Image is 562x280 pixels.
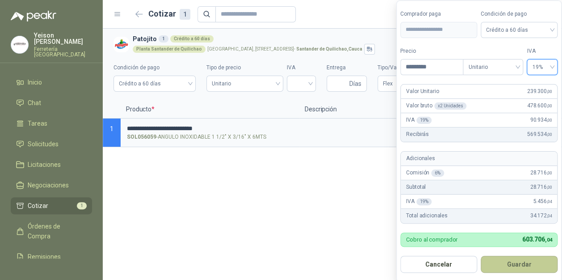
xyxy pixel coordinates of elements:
[11,94,92,111] a: Chat
[11,115,92,132] a: Tareas
[11,156,92,173] a: Licitaciones
[113,37,129,52] img: Company Logo
[159,35,168,42] div: 1
[11,136,92,153] a: Solicitudes
[522,236,552,243] span: 603.706
[349,76,361,91] span: Días
[547,170,552,175] span: ,00
[530,169,552,177] span: 28.716
[11,74,92,91] a: Inicio
[547,185,552,190] span: ,00
[416,117,432,124] div: 19 %
[206,64,283,72] label: Tipo de precio
[389,101,442,119] p: Cantidad
[133,46,206,53] div: Planta Santander de Quilichao
[406,183,426,191] p: Subtotal
[11,177,92,194] a: Negociaciones
[400,10,477,18] label: Comprador paga
[481,256,558,273] button: Guardar
[406,87,439,96] p: Valor Unitario
[127,133,156,141] strong: SOL056059
[406,154,435,163] p: Adicionales
[296,47,362,51] strong: Santander de Quilichao , Cauca
[406,237,457,242] p: Cobro al comprador
[527,130,552,139] span: 569.534
[406,116,432,124] p: IVA
[28,160,61,170] span: Licitaciones
[383,77,401,90] span: Flex
[530,116,552,124] span: 90.934
[11,197,92,214] a: Cotizar1
[119,77,190,90] span: Crédito a 60 días
[11,248,92,265] a: Remisiones
[406,197,432,206] p: IVA
[113,64,196,72] label: Condición de pago
[400,47,463,55] label: Precio
[406,130,429,139] p: Recibirás
[406,102,466,110] p: Valor bruto
[28,201,48,211] span: Cotizar
[486,23,552,37] span: Crédito a 60 días
[299,101,389,119] p: Descripción
[287,64,316,72] label: IVA
[28,77,42,87] span: Inicio
[148,8,190,20] h2: Cotizar
[377,64,445,72] label: Tipo/Valor del flete
[127,125,293,132] input: SOL056059-ANGULO INOXIDABLE 1 1/2" X 3/16" X 6MTS
[110,125,113,132] span: 1
[133,34,548,44] h3: Patojito
[28,180,69,190] span: Negociaciones
[207,47,362,51] p: [GEOGRAPHIC_DATA], [STREET_ADDRESS] -
[327,64,367,72] label: Entrega
[547,103,552,108] span: ,00
[170,35,214,42] div: Crédito a 60 días
[547,132,552,137] span: ,00
[28,139,59,149] span: Solicitudes
[527,47,558,55] label: IVA
[527,102,552,110] span: 478.600
[416,198,432,205] div: 19 %
[530,183,552,191] span: 28.716
[527,87,552,96] span: 239.300
[406,169,444,177] p: Comisión
[28,119,47,128] span: Tareas
[547,118,552,123] span: ,00
[434,102,467,110] div: x 2 Unidades
[530,212,552,220] span: 34.172
[28,98,41,108] span: Chat
[547,199,552,204] span: ,04
[212,77,278,90] span: Unitario
[121,101,299,119] p: Producto
[11,11,56,21] img: Logo peakr
[180,9,190,20] div: 1
[481,10,558,18] label: Condición de pago
[406,212,448,220] p: Total adicionales
[547,89,552,94] span: ,00
[127,133,266,141] p: - ANGULO INOXIDABLE 1 1/2" X 3/16" X 6MTS
[11,218,92,245] a: Órdenes de Compra
[468,60,518,74] span: Unitario
[77,202,87,209] span: 1
[533,197,552,206] span: 5.456
[547,213,552,218] span: ,04
[34,32,92,45] p: Yeison [PERSON_NAME]
[545,237,552,243] span: ,04
[400,256,477,273] button: Cancelar
[431,170,444,177] div: 6 %
[34,47,92,57] p: Ferretería [GEOGRAPHIC_DATA]
[532,60,552,74] span: 19%
[28,221,84,241] span: Órdenes de Compra
[28,252,61,262] span: Remisiones
[11,36,28,53] img: Company Logo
